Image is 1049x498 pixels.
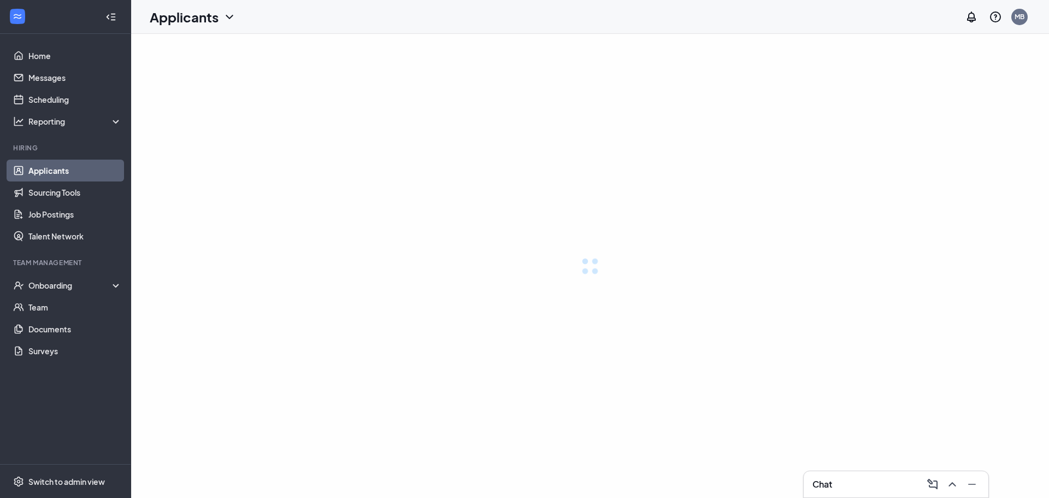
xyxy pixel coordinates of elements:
[28,116,122,127] div: Reporting
[28,476,105,487] div: Switch to admin view
[28,67,122,89] a: Messages
[962,476,980,493] button: Minimize
[105,11,116,22] svg: Collapse
[28,89,122,110] a: Scheduling
[12,11,23,22] svg: WorkstreamLogo
[28,318,122,340] a: Documents
[28,340,122,362] a: Surveys
[28,225,122,247] a: Talent Network
[926,478,939,491] svg: ComposeMessage
[28,296,122,318] a: Team
[942,476,960,493] button: ChevronUp
[946,478,959,491] svg: ChevronUp
[13,280,24,291] svg: UserCheck
[28,203,122,225] a: Job Postings
[28,181,122,203] a: Sourcing Tools
[1015,12,1024,21] div: MB
[13,258,120,267] div: Team Management
[965,10,978,24] svg: Notifications
[223,10,236,24] svg: ChevronDown
[28,280,122,291] div: Onboarding
[13,143,120,153] div: Hiring
[965,478,979,491] svg: Minimize
[150,8,219,26] h1: Applicants
[28,160,122,181] a: Applicants
[989,10,1002,24] svg: QuestionInfo
[28,45,122,67] a: Home
[923,476,940,493] button: ComposeMessage
[13,476,24,487] svg: Settings
[13,116,24,127] svg: Analysis
[812,478,832,490] h3: Chat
